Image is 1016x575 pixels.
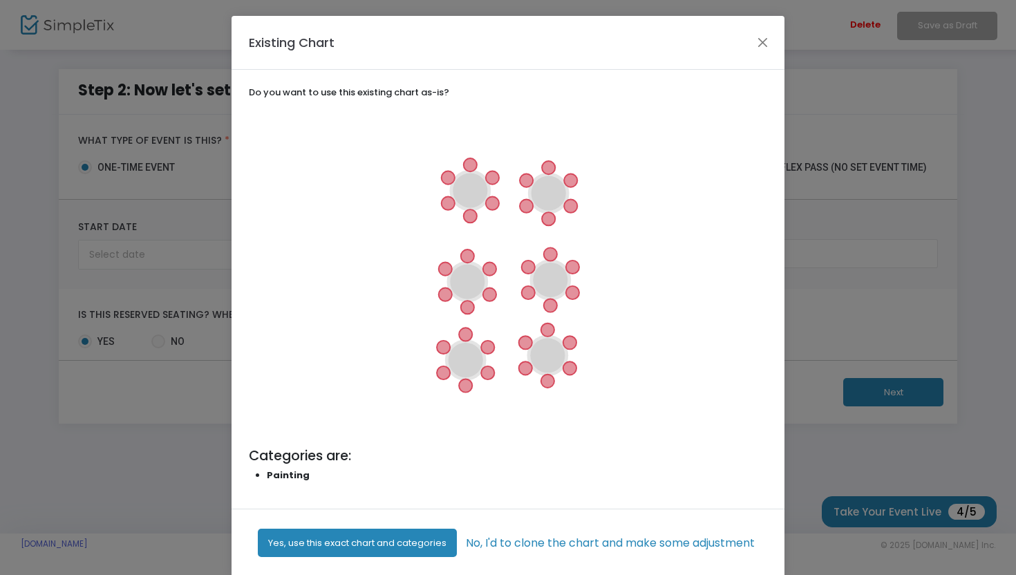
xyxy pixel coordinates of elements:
[267,469,310,482] strong: Painting
[335,102,681,448] img: 3
[455,529,765,558] button: No, I'd to clone the chart and make some adjustment
[754,33,772,51] button: Close
[258,529,457,557] button: Yes, use this exact chart and categories
[249,33,335,52] h4: Existing Chart
[249,448,767,464] h4: Categories are:
[249,87,767,98] h6: Do you want to use this existing chart as-is?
